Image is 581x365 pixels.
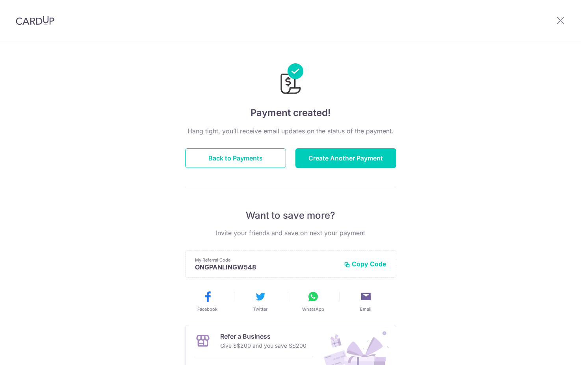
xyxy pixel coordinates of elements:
button: Copy Code [344,260,386,268]
button: Twitter [237,290,284,312]
p: Hang tight, you’ll receive email updates on the status of the payment. [185,126,396,136]
img: CardUp [16,16,54,25]
button: Create Another Payment [295,148,396,168]
p: My Referral Code [195,257,338,263]
button: WhatsApp [290,290,336,312]
p: ONGPANLINGW548 [195,263,338,271]
p: Give S$200 and you save S$200 [220,341,306,350]
p: Invite your friends and save on next your payment [185,228,396,238]
span: Twitter [253,306,267,312]
span: Email [360,306,371,312]
button: Facebook [184,290,231,312]
button: Back to Payments [185,148,286,168]
img: Payments [278,63,303,96]
p: Refer a Business [220,332,306,341]
button: Email [343,290,389,312]
p: Want to save more? [185,209,396,222]
span: WhatsApp [302,306,324,312]
span: Facebook [197,306,217,312]
h4: Payment created! [185,106,396,120]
